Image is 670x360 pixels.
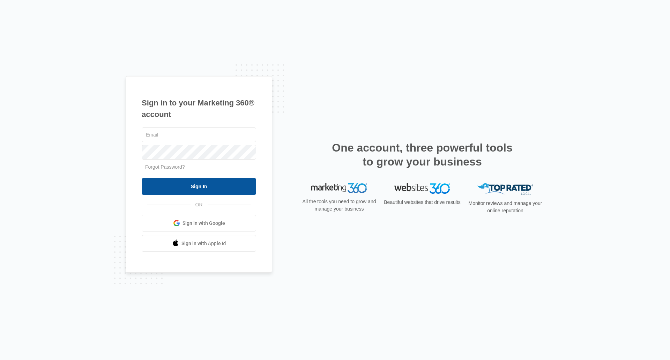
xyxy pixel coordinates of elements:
[142,235,256,252] a: Sign in with Apple Id
[383,199,461,206] p: Beautiful websites that drive results
[142,215,256,232] a: Sign in with Google
[477,183,533,195] img: Top Rated Local
[142,127,256,142] input: Email
[145,164,185,170] a: Forgot Password?
[183,220,225,227] span: Sign in with Google
[142,97,256,120] h1: Sign in to your Marketing 360® account
[311,183,367,193] img: Marketing 360
[394,183,450,193] img: Websites 360
[181,240,226,247] span: Sign in with Apple Id
[191,201,208,208] span: OR
[330,141,515,169] h2: One account, three powerful tools to grow your business
[466,200,544,214] p: Monitor reviews and manage your online reputation
[142,178,256,195] input: Sign In
[300,198,378,213] p: All the tools you need to grow and manage your business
